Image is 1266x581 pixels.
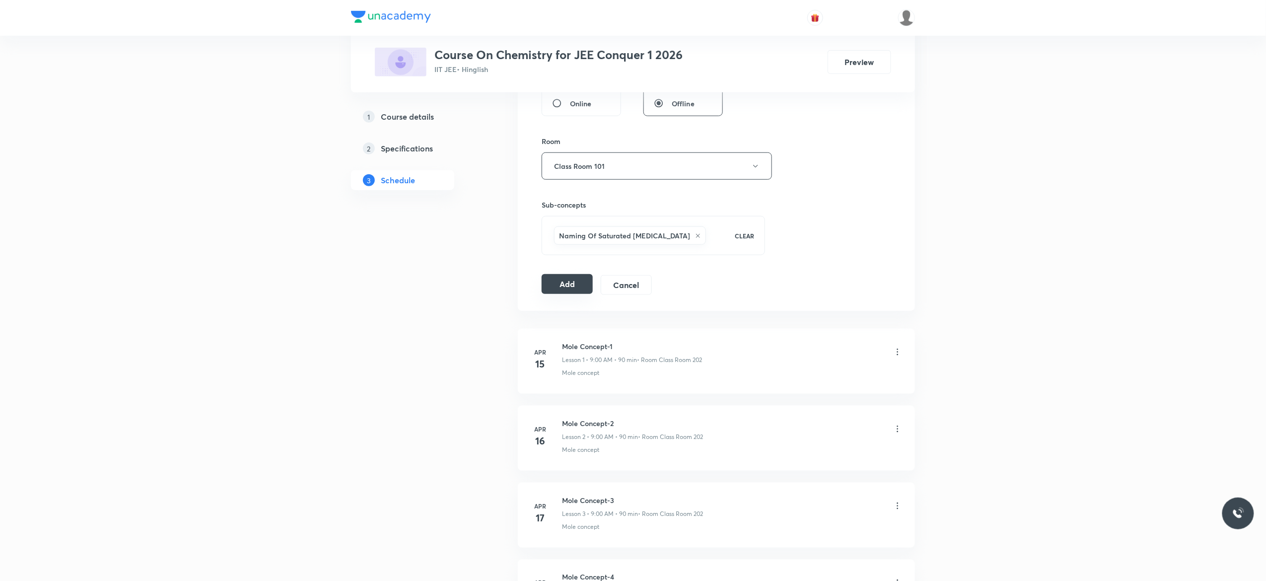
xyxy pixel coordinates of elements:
img: avatar [811,13,820,22]
h6: Mole Concept-1 [562,341,702,352]
h5: Schedule [381,174,415,186]
img: Company Logo [351,11,431,23]
p: CLEAR [735,231,755,240]
p: • Room Class Room 202 [637,356,702,364]
p: 1 [363,111,375,123]
h6: Mole Concept-2 [562,418,703,429]
span: Online [570,98,592,109]
h6: Sub-concepts [542,200,765,210]
span: Offline [672,98,695,109]
img: ttu [1232,508,1244,519]
button: avatar [807,10,823,26]
p: • Room Class Room 202 [638,433,703,441]
button: Cancel [601,275,652,295]
h4: 15 [530,357,550,371]
h6: Apr [530,348,550,357]
p: Mole concept [562,522,599,531]
h6: Naming Of Saturated [MEDICAL_DATA] [559,230,690,241]
p: 2 [363,143,375,154]
p: Lesson 1 • 9:00 AM • 90 min [562,356,637,364]
h6: Apr [530,425,550,434]
h5: Specifications [381,143,433,154]
h6: Room [542,136,561,146]
h5: Course details [381,111,434,123]
p: Mole concept [562,445,599,454]
h4: 17 [530,510,550,525]
p: Lesson 2 • 9:00 AM • 90 min [562,433,638,441]
h3: Course On Chemistry for JEE Conquer 1 2026 [434,48,683,62]
h6: Apr [530,502,550,510]
p: 3 [363,174,375,186]
a: 2Specifications [351,139,486,158]
button: Preview [828,50,891,74]
p: • Room Class Room 202 [638,509,703,518]
h4: 16 [530,434,550,448]
button: Add [542,274,593,294]
a: 1Course details [351,107,486,127]
button: Class Room 101 [542,152,772,180]
p: Lesson 3 • 9:00 AM • 90 min [562,509,638,518]
img: Anuruddha Kumar [898,9,915,26]
a: Company Logo [351,11,431,25]
h6: Mole Concept-3 [562,495,703,506]
img: 2BCF79D9-2009-4A1A-895D-D6092395A7F3_plus.png [375,48,426,76]
p: Mole concept [562,368,599,377]
p: IIT JEE • Hinglish [434,64,683,74]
